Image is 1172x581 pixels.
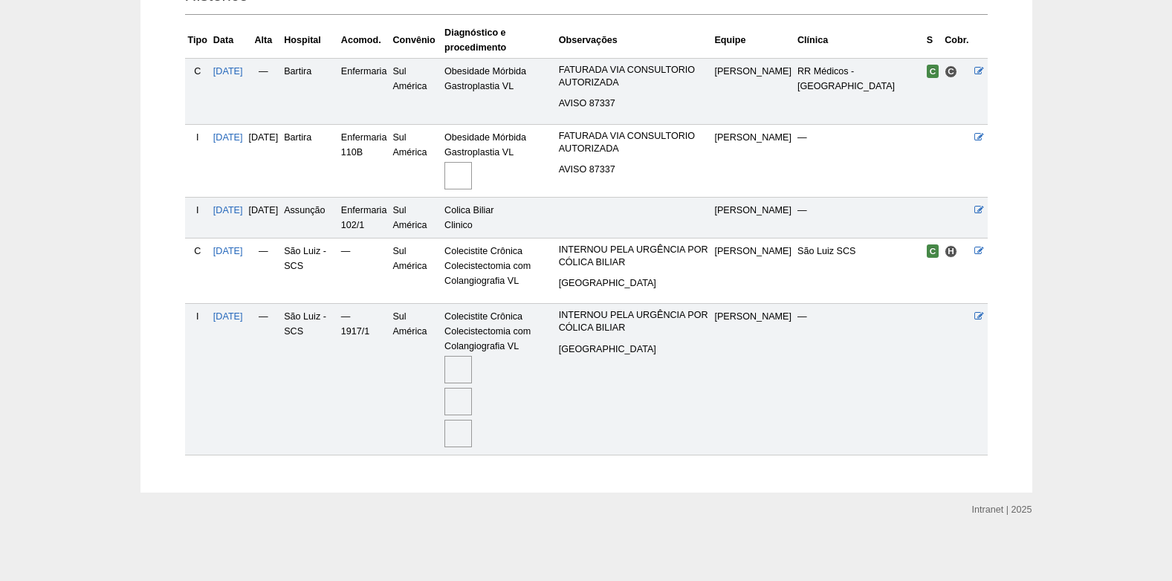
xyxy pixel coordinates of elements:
[389,238,441,304] td: Sul América
[281,22,338,59] th: Hospital
[281,124,338,197] td: Bartira
[281,304,338,455] td: São Luiz - SCS
[711,124,794,197] td: [PERSON_NAME]
[794,238,924,304] td: São Luiz SCS
[188,244,207,259] div: C
[188,309,207,324] div: I
[338,238,390,304] td: —
[794,304,924,455] td: —
[711,58,794,124] td: [PERSON_NAME]
[389,58,441,124] td: Sul América
[559,244,709,269] p: INTERNOU PELA URGÊNCIA POR CÓLICA BILIAR
[210,22,246,59] th: Data
[246,58,282,124] td: —
[213,66,243,77] a: [DATE]
[711,197,794,238] td: [PERSON_NAME]
[338,58,390,124] td: Enfermaria
[213,311,243,322] a: [DATE]
[945,245,957,258] span: Hospital
[389,304,441,455] td: Sul América
[927,244,939,258] span: Confirmada
[246,22,282,59] th: Alta
[213,132,243,143] a: [DATE]
[213,246,243,256] a: [DATE]
[441,58,556,124] td: Obesidade Mórbida Gastroplastia VL
[559,277,709,290] p: [GEOGRAPHIC_DATA]
[559,163,709,176] p: AVISO 87337
[188,130,207,145] div: I
[338,304,390,455] td: — 1917/1
[559,343,709,356] p: [GEOGRAPHIC_DATA]
[213,205,243,215] a: [DATE]
[281,58,338,124] td: Bartira
[246,238,282,304] td: —
[249,132,279,143] span: [DATE]
[441,238,556,304] td: Colecistite Crônica Colecistectomia com Colangiografia VL
[559,130,709,155] p: FATURADA VIA CONSULTORIO AUTORIZADA
[441,197,556,238] td: Colica Biliar Clinico
[794,58,924,124] td: RR Médicos - [GEOGRAPHIC_DATA]
[559,64,709,89] p: FATURADA VIA CONSULTORIO AUTORIZADA
[945,65,957,78] span: Consultório
[338,197,390,238] td: Enfermaria 102/1
[281,197,338,238] td: Assunção
[711,304,794,455] td: [PERSON_NAME]
[559,97,709,110] p: AVISO 87337
[188,64,207,79] div: C
[338,124,390,197] td: Enfermaria 110B
[794,22,924,59] th: Clínica
[389,22,441,59] th: Convênio
[794,197,924,238] td: —
[794,124,924,197] td: —
[711,22,794,59] th: Equipe
[924,22,942,59] th: S
[441,304,556,455] td: Colecistite Crônica Colecistectomia com Colangiografia VL
[441,22,556,59] th: Diagnóstico e procedimento
[441,124,556,197] td: Obesidade Mórbida Gastroplastia VL
[389,124,441,197] td: Sul América
[338,22,390,59] th: Acomod.
[246,304,282,455] td: —
[185,22,210,59] th: Tipo
[942,22,971,59] th: Cobr.
[559,309,709,334] p: INTERNOU PELA URGÊNCIA POR CÓLICA BILIAR
[711,238,794,304] td: [PERSON_NAME]
[249,205,279,215] span: [DATE]
[188,203,207,218] div: I
[281,238,338,304] td: São Luiz - SCS
[389,197,441,238] td: Sul América
[927,65,939,78] span: Confirmada
[556,22,712,59] th: Observações
[972,502,1032,517] div: Intranet | 2025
